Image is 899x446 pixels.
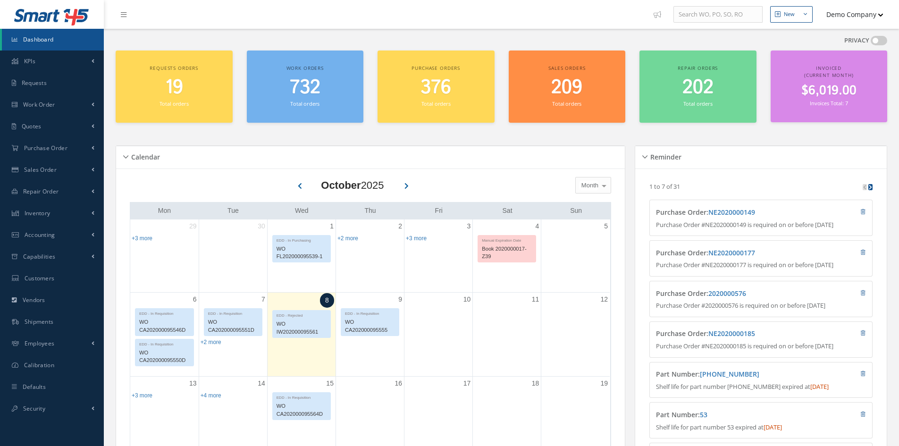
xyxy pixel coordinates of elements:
a: October 19, 2025 [598,377,610,390]
div: WO IW202000095561 [273,319,330,337]
a: October 4, 2025 [534,219,541,233]
span: Calibration [24,361,54,369]
a: Purchase orders 376 Total orders [378,50,495,123]
a: October 14, 2025 [256,377,267,390]
a: October 8, 2025 [320,293,334,308]
small: Total orders [421,100,451,107]
span: 202 [682,74,714,101]
p: Purchase Order #NE2020000177 is required on or before [DATE] [656,261,866,270]
a: October 6, 2025 [191,293,199,306]
b: October [321,179,361,191]
span: Work Order [23,101,55,109]
button: Demo Company [817,5,883,24]
a: NE2020000185 [708,329,755,338]
span: Work orders [286,65,324,71]
a: October 16, 2025 [393,377,404,390]
a: October 7, 2025 [260,293,267,306]
a: Monday [156,205,173,217]
p: Purchase Order #NE2020000185 is required on or before [DATE] [656,342,866,351]
a: Show 4 more events [201,392,221,399]
span: : [698,410,707,419]
a: October 2, 2025 [396,219,404,233]
span: Purchase Order [24,144,67,152]
span: Customers [25,274,55,282]
a: October 1, 2025 [328,219,336,233]
a: Work orders 732 Total orders [247,50,364,123]
div: EDD - In Requisition [273,393,330,401]
div: Manual Expiration Date [478,236,536,244]
a: Show 2 more events [337,235,358,242]
div: WO CA202000095546D [135,317,193,336]
a: Show 2 more events [201,339,221,345]
div: Book 2020000017-Z39 [478,244,536,262]
td: October 6, 2025 [130,292,199,377]
a: Sales orders 209 Total orders [509,50,626,123]
span: Shipments [25,318,54,326]
input: Search WO, PO, SO, RO [673,6,763,23]
h5: Calendar [128,150,160,161]
a: Friday [433,205,445,217]
a: Saturday [501,205,514,217]
div: EDD - In Requisition [135,339,193,347]
div: WO CA202000095550D [135,347,193,366]
span: $6,019.00 [801,82,857,100]
small: Total orders [683,100,713,107]
div: EDD - In Requisition [341,309,399,317]
td: October 3, 2025 [404,219,473,293]
span: Month [579,181,598,190]
a: 53 [700,410,707,419]
a: NE2020000149 [708,208,755,217]
span: Quotes [22,122,42,130]
h4: Purchase Order [656,330,810,338]
span: Sales orders [548,65,585,71]
p: Shelf life for part number [PHONE_NUMBER] expired at [656,382,866,392]
a: 2020000576 [708,289,746,298]
div: New [784,10,795,18]
span: Accounting [25,231,55,239]
span: KPIs [24,57,35,65]
span: Defaults [23,383,46,391]
td: October 9, 2025 [336,292,404,377]
a: Show 3 more events [406,235,427,242]
div: 2025 [321,177,384,193]
div: WO CA202000095555 [341,317,399,336]
a: [PHONE_NUMBER] [700,370,759,379]
span: Invoiced [816,65,841,71]
span: [DATE] [810,382,829,391]
span: (Current Month) [804,72,854,78]
span: : [706,248,755,257]
td: October 4, 2025 [473,219,541,293]
a: Invoiced (Current Month) $6,019.00 Invoices Total: 7 [771,50,888,122]
a: Show 3 more events [132,392,152,399]
span: 209 [551,74,582,101]
span: Dashboard [23,35,54,43]
small: Total orders [290,100,319,107]
h4: Part Number [656,411,810,419]
a: September 29, 2025 [187,219,199,233]
span: Repair Order [23,187,59,195]
div: EDD - In Requisition [135,309,193,317]
a: Sunday [568,205,584,217]
div: EDD - In Requisition [204,309,262,317]
span: Requests [22,79,47,87]
p: Purchase Order #2020000576 is required on or before [DATE] [656,301,866,311]
span: Sales Order [24,166,57,174]
small: Total orders [160,100,189,107]
span: : [706,208,755,217]
span: Vendors [23,296,45,304]
a: October 13, 2025 [187,377,199,390]
a: October 17, 2025 [462,377,473,390]
span: : [698,370,759,379]
a: Repair orders 202 Total orders [639,50,756,123]
h4: Purchase Order [656,290,810,298]
p: 1 to 7 of 31 [649,182,680,191]
a: October 5, 2025 [602,219,610,233]
a: October 15, 2025 [324,377,336,390]
p: Shelf life for part number 53 expired at [656,423,866,432]
a: Show 3 more events [132,235,152,242]
a: Tuesday [226,205,241,217]
td: October 7, 2025 [199,292,267,377]
a: Dashboard [2,29,104,50]
button: New [770,6,813,23]
span: Security [23,404,45,412]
